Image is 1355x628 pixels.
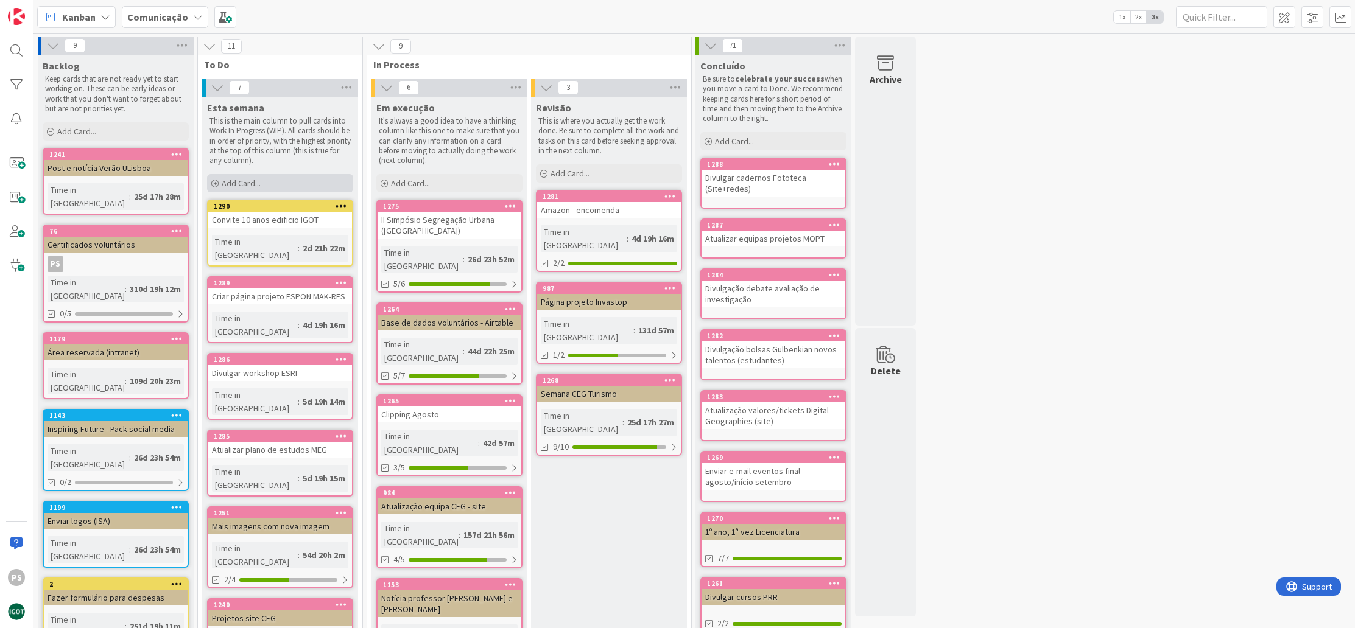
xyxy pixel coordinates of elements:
[212,542,298,568] div: Time in [GEOGRAPHIC_DATA]
[463,253,465,266] span: :
[44,502,188,529] div: 1199Enviar logos (ISA)
[700,158,846,209] a: 1288Divulgar cadernos Fototeca (Site+redes)
[44,421,188,437] div: Inspiring Future - Pack social media
[536,190,682,272] a: 1281Amazon - encomendaTime in [GEOGRAPHIC_DATA]:4d 19h 16m2/2
[207,353,353,420] a: 1286Divulgar workshop ESRITime in [GEOGRAPHIC_DATA]:5d 19h 14m
[48,256,63,272] div: PS
[45,74,186,114] p: Keep cards that are not ready yet to start working on. These can be early ideas or work that you ...
[208,201,352,212] div: 1290
[208,365,352,381] div: Divulgar workshop ESRI
[57,126,96,137] span: Add Card...
[383,305,521,313] div: 1264
[300,472,348,485] div: 5d 19h 15m
[1130,11,1147,23] span: 2x
[300,395,348,408] div: 5d 19h 14m
[702,159,845,170] div: 1288
[702,578,845,605] div: 1261Divulgar cursos PRR
[536,374,682,456] a: 1268Semana CEG TurismoTime in [GEOGRAPHIC_DATA]:25d 17h 27m9/10
[62,10,96,24] span: Kanban
[1114,11,1130,23] span: 1x
[131,543,184,556] div: 26d 23h 54m
[702,341,845,368] div: Divulgação bolsas Gulbenkian novos talentos (estudantes)
[214,279,352,287] div: 1289
[44,237,188,253] div: Certificados voluntários
[207,200,353,267] a: 1290Convite 10 anos edificio IGOTTime in [GEOGRAPHIC_DATA]:2d 21h 22m
[129,190,131,203] span: :
[393,277,405,290] span: 5/6
[48,368,125,394] div: Time in [GEOGRAPHIC_DATA]
[129,451,131,464] span: :
[208,354,352,365] div: 1286
[378,212,521,239] div: II Simpósio Segregação Urbana ([GEOGRAPHIC_DATA])
[376,302,523,385] a: 1264Base de dados voluntários - AirtableTime in [GEOGRAPHIC_DATA]:44d 22h 25m5/7
[214,601,352,609] div: 1240
[700,451,846,502] a: 1269Enviar e-mail eventos final agosto/início setembro
[208,518,352,534] div: Mais imagens com nova imagem
[378,315,521,330] div: Base de dados voluntários - Airtable
[44,513,188,529] div: Enviar logos (ISA)
[378,201,521,212] div: 1275
[378,304,521,330] div: 1264Base de dados voluntários - Airtable
[44,579,188,590] div: 2
[44,226,188,253] div: 76Certificados voluntários
[26,2,55,16] span: Support
[460,528,518,542] div: 157d 21h 56m
[702,270,845,307] div: 1284Divulgação debate avaliação de investigação
[383,202,521,211] div: 1275
[8,569,25,586] div: PS
[870,72,902,86] div: Archive
[125,374,127,388] span: :
[722,38,743,53] span: 71
[1176,6,1267,28] input: Quick Filter...
[543,192,681,201] div: 1281
[49,411,188,420] div: 1143
[43,225,189,323] a: 76Certificados voluntáriosPSTime in [GEOGRAPHIC_DATA]:310d 19h 12m0/5
[702,452,845,463] div: 1269
[43,409,189,491] a: 1143Inspiring Future - Pack social mediaTime in [GEOGRAPHIC_DATA]:26d 23h 54m0/2
[537,191,681,202] div: 1281
[300,318,348,332] div: 4d 19h 16m
[702,170,845,197] div: Divulgar cadernos Fototeca (Site+redes)
[44,256,188,272] div: PS
[702,463,845,490] div: Enviar e-mail eventos final agosto/início setembro
[208,431,352,458] div: 1285Atualizar plano de estudos MEG
[702,330,845,368] div: 1282Divulgação bolsas Gulbenkian novos talentos (estudantes)
[44,579,188,605] div: 2Fazer formulário para despesas
[543,376,681,385] div: 1268
[131,451,184,464] div: 26d 23h 54m
[702,391,845,429] div: 1283Atualização valores/tickets Digital Geographies (site)
[44,410,188,421] div: 1143
[553,257,565,270] span: 2/2
[298,242,300,255] span: :
[48,276,125,302] div: Time in [GEOGRAPHIC_DATA]
[127,374,184,388] div: 109d 20h 23m
[43,332,189,399] a: 1179Área reservada (intranet)Time in [GEOGRAPHIC_DATA]:109d 20h 23m
[376,486,523,568] a: 984Atualização equipa CEG - siteTime in [GEOGRAPHIC_DATA]:157d 21h 56m4/5
[381,338,463,365] div: Time in [GEOGRAPHIC_DATA]
[465,344,518,358] div: 44d 22h 25m
[537,202,681,218] div: Amazon - encomenda
[537,375,681,386] div: 1268
[378,201,521,239] div: 1275II Simpósio Segregação Urbana ([GEOGRAPHIC_DATA])
[1147,11,1163,23] span: 3x
[700,512,846,567] a: 12701º ano, 1ª vez Licenciatura7/7
[300,548,348,562] div: 54d 20h 2m
[622,416,624,429] span: :
[707,392,845,401] div: 1283
[702,159,845,197] div: 1288Divulgar cadernos Fototeca (Site+redes)
[43,148,189,215] a: 1241Post e notícia Verão ULisboaTime in [GEOGRAPHIC_DATA]:25d 17h 28m
[378,579,521,617] div: 1153Notícia professor [PERSON_NAME] e [PERSON_NAME]
[707,271,845,279] div: 1284
[208,508,352,518] div: 1251
[707,221,845,229] div: 1287
[381,430,478,456] div: Time in [GEOGRAPHIC_DATA]
[378,304,521,315] div: 1264
[44,149,188,160] div: 1241
[229,80,250,95] span: 7
[49,335,188,343] div: 1179
[537,191,681,218] div: 1281Amazon - encomenda
[381,246,463,273] div: Time in [GEOGRAPHIC_DATA]
[702,270,845,281] div: 1284
[702,220,845,246] div: 1287Atualizar equipas projetos MOPT
[298,395,300,408] span: :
